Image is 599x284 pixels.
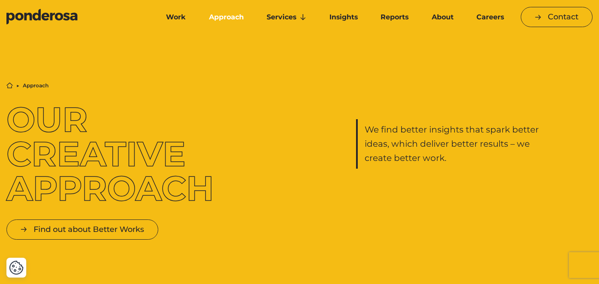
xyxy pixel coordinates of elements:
[6,82,13,89] a: Home
[371,8,418,26] a: Reports
[156,8,196,26] a: Work
[23,83,49,88] li: Approach
[9,260,24,275] button: Cookie Settings
[319,8,368,26] a: Insights
[6,219,158,240] a: Find out about Better Works
[521,7,593,27] a: Contact
[9,260,24,275] img: Revisit consent button
[6,9,143,26] a: Go to homepage
[365,123,543,165] p: We find better insights that spark better ideas, which deliver better results – we create better ...
[6,102,243,205] h1: Our Creative Approach
[422,8,464,26] a: About
[467,8,514,26] a: Careers
[16,83,19,88] li: ▶︎
[199,8,254,26] a: Approach
[257,8,316,26] a: Services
